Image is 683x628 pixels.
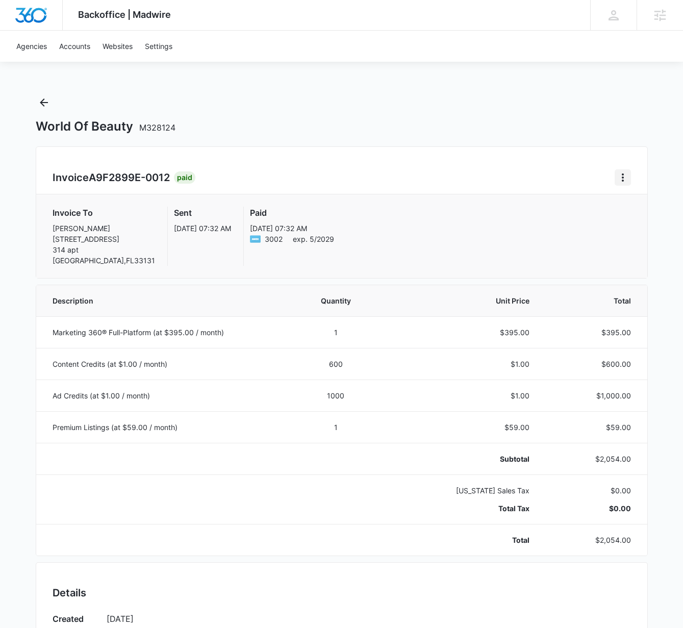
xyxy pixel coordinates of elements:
[36,94,52,111] button: Back
[250,207,334,219] h3: Paid
[554,359,631,369] p: $600.00
[393,535,529,545] p: Total
[53,207,155,219] h3: Invoice To
[10,31,53,62] a: Agencies
[554,327,631,338] p: $395.00
[291,411,381,443] td: 1
[554,485,631,496] p: $0.00
[393,327,529,338] p: $395.00
[53,295,279,306] span: Description
[554,422,631,433] p: $59.00
[174,171,195,184] div: Paid
[393,485,529,496] p: [US_STATE] Sales Tax
[554,454,631,464] p: $2,054.00
[53,327,279,338] p: Marketing 360® Full-Platform (at $395.00 / month)
[53,359,279,369] p: Content Credits (at $1.00 / month)
[265,234,283,244] span: American Express ending with
[53,31,96,62] a: Accounts
[554,503,631,514] p: $0.00
[89,171,170,184] span: A9F2899E-0012
[554,390,631,401] p: $1,000.00
[53,223,155,266] p: [PERSON_NAME] [STREET_ADDRESS] 314 apt [GEOGRAPHIC_DATA] , FL 33131
[393,503,529,514] p: Total Tax
[36,119,175,134] h1: World Of Beauty
[174,223,231,234] p: [DATE] 07:32 AM
[615,169,631,186] button: Home
[291,380,381,411] td: 1000
[291,348,381,380] td: 600
[174,207,231,219] h3: Sent
[53,422,279,433] p: Premium Listings (at $59.00 / month)
[53,613,96,628] h3: Created
[96,31,139,62] a: Websites
[554,535,631,545] p: $2,054.00
[53,585,631,600] h2: Details
[53,170,174,185] h2: Invoice
[139,31,179,62] a: Settings
[53,390,279,401] p: Ad Credits (at $1.00 / month)
[139,122,175,133] span: M328124
[393,295,529,306] span: Unit Price
[554,295,631,306] span: Total
[393,454,529,464] p: Subtotal
[393,390,529,401] p: $1.00
[107,613,631,625] p: [DATE]
[78,9,171,20] span: Backoffice | Madwire
[293,234,334,244] span: exp. 5/2029
[303,295,369,306] span: Quantity
[291,316,381,348] td: 1
[393,359,529,369] p: $1.00
[250,223,334,234] p: [DATE] 07:32 AM
[393,422,529,433] p: $59.00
